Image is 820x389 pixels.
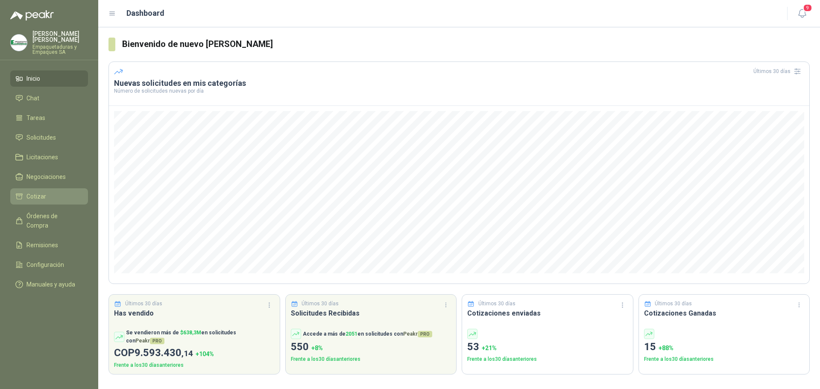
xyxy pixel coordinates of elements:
h3: Nuevas solicitudes en mis categorías [114,78,804,88]
a: Configuración [10,257,88,273]
a: Chat [10,90,88,106]
span: Solicitudes [26,133,56,142]
p: Empaquetaduras y Empaques SA [32,44,88,55]
p: Últimos 30 días [478,300,515,308]
span: Manuales y ayuda [26,280,75,289]
p: Se vendieron más de en solicitudes con [126,329,275,345]
span: + 21 % [482,345,497,351]
p: Frente a los 30 días anteriores [114,361,275,369]
h3: Bienvenido de nuevo [PERSON_NAME] [122,38,810,51]
p: Últimos 30 días [302,300,339,308]
a: Manuales y ayuda [10,276,88,292]
span: Cotizar [26,192,46,201]
span: + 104 % [196,351,214,357]
a: Negociaciones [10,169,88,185]
span: Peakr [403,331,432,337]
a: Tareas [10,110,88,126]
p: Accede a más de en solicitudes con [303,330,432,338]
span: Licitaciones [26,152,58,162]
p: Últimos 30 días [125,300,162,308]
p: 53 [467,339,628,355]
a: Licitaciones [10,149,88,165]
span: $ 638,3M [180,330,201,336]
h1: Dashboard [126,7,164,19]
img: Company Logo [11,35,27,51]
h3: Cotizaciones enviadas [467,308,628,319]
span: PRO [418,331,432,337]
p: 15 [644,339,805,355]
span: Peakr [135,338,164,344]
span: 9 [803,4,812,12]
h3: Has vendido [114,308,275,319]
a: Remisiones [10,237,88,253]
span: Configuración [26,260,64,269]
div: Últimos 30 días [753,64,804,78]
img: Logo peakr [10,10,54,20]
span: ,14 [182,348,193,358]
a: Solicitudes [10,129,88,146]
p: COP [114,345,275,361]
h3: Cotizaciones Ganadas [644,308,805,319]
span: Remisiones [26,240,58,250]
span: PRO [150,338,164,344]
span: Negociaciones [26,172,66,181]
span: Órdenes de Compra [26,211,80,230]
p: Últimos 30 días [655,300,692,308]
span: 2051 [346,331,357,337]
p: Frente a los 30 días anteriores [644,355,805,363]
p: Frente a los 30 días anteriores [291,355,451,363]
span: Chat [26,94,39,103]
span: + 8 % [311,345,323,351]
button: 9 [794,6,810,21]
a: Órdenes de Compra [10,208,88,234]
span: Tareas [26,113,45,123]
p: Frente a los 30 días anteriores [467,355,628,363]
p: 550 [291,339,451,355]
a: Cotizar [10,188,88,205]
h3: Solicitudes Recibidas [291,308,451,319]
p: Número de solicitudes nuevas por día [114,88,804,94]
span: 9.593.430 [135,347,193,359]
span: + 88 % [659,345,674,351]
span: Inicio [26,74,40,83]
p: [PERSON_NAME] [PERSON_NAME] [32,31,88,43]
a: Inicio [10,70,88,87]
